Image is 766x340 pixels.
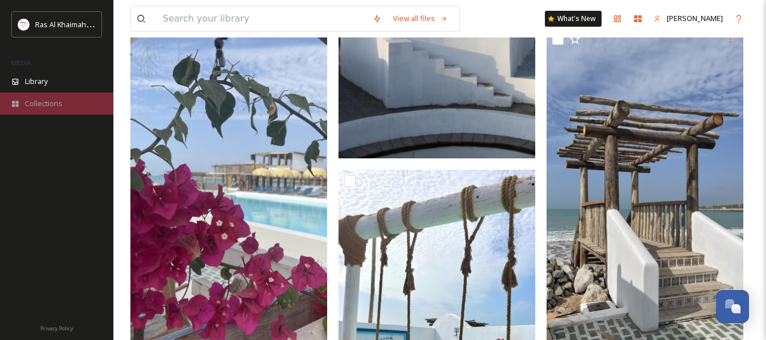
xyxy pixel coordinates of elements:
input: Search your library [157,6,367,31]
a: [PERSON_NAME] [648,7,729,30]
a: Privacy Policy [40,321,73,334]
a: View all files [387,7,454,30]
span: Library [25,76,48,87]
button: Open Chat [716,290,749,323]
span: Ras Al Khaimah Tourism Development Authority [35,19,196,30]
a: What's New [545,11,602,27]
span: Collections [25,98,62,109]
span: MEDIA [11,58,31,67]
span: Privacy Policy [40,325,73,332]
span: [PERSON_NAME] [667,13,723,23]
img: Logo_RAKTDA_RGB-01.png [18,19,29,30]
